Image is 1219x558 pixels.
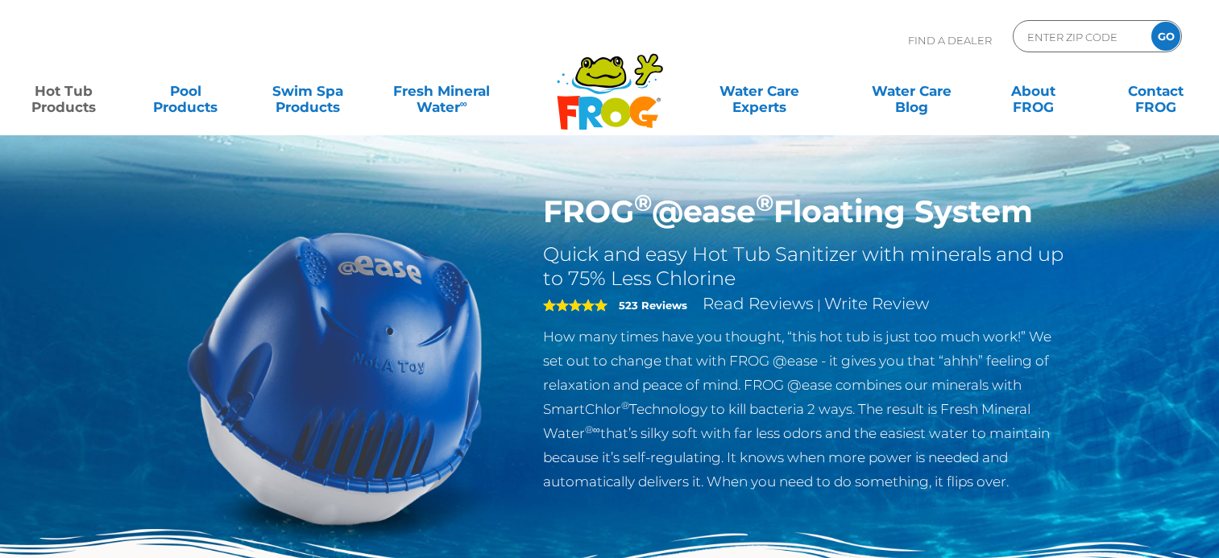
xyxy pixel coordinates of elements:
a: Hot TubProducts [16,75,111,107]
h2: Quick and easy Hot Tub Sanitizer with minerals and up to 75% Less Chlorine [543,242,1069,291]
a: ContactFROG [1108,75,1203,107]
input: GO [1151,22,1180,51]
h1: FROG @ease Floating System [543,193,1069,230]
strong: 523 Reviews [619,299,687,312]
p: Find A Dealer [908,20,992,60]
sup: ® [621,399,629,411]
sup: ® [756,188,773,217]
a: Write Review [824,294,929,313]
sup: ® [634,188,652,217]
a: Swim SpaProducts [260,75,355,107]
a: AboutFROG [986,75,1081,107]
span: | [817,297,821,312]
p: How many times have you thought, “this hot tub is just too much work!” We set out to change that ... [543,324,1069,494]
a: Read Reviews [703,294,814,313]
a: Water CareExperts [682,75,836,107]
sup: ®∞ [585,424,600,436]
a: Water CareBlog [864,75,959,107]
a: Fresh MineralWater∞ [383,75,501,107]
sup: ∞ [460,97,467,110]
a: PoolProducts [139,75,234,107]
span: 5 [543,299,607,312]
img: Frog Products Logo [548,32,672,130]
